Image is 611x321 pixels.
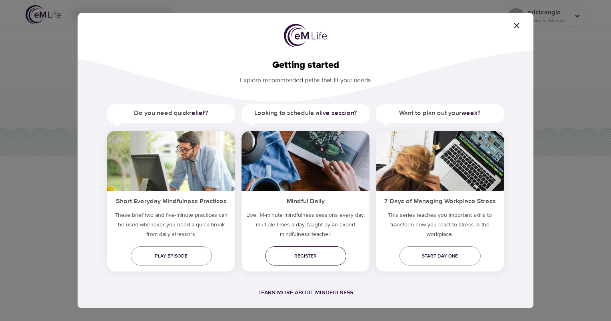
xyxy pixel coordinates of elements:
[242,131,369,191] img: ims
[399,246,481,266] a: Start day one
[242,210,369,242] p: Live, 14-minute mindfulness sessions every day, multiple times a day, taught by an expert mindful...
[376,131,504,191] img: ims
[90,71,521,85] p: Explore recommended paths that fit your needs
[107,104,235,122] h5: Do you need quick ?
[265,246,346,266] a: Register
[272,252,340,260] span: Register
[137,252,206,260] span: Play episode
[107,210,235,242] h5: These brief two and five-minute practices can be used whenever you need a quick break from daily ...
[242,104,369,122] h5: Looking to schedule a ?
[107,191,235,210] h5: Short Everyday Mindfulness Practices
[189,109,205,117] a: relief
[376,104,504,122] h5: Want to plan out your ?
[258,289,353,296] a: Learn more about mindfulness
[90,59,521,71] h2: Getting started
[376,210,504,242] p: This series teaches you important skills to transform how you react to stress in the workplace.
[461,109,477,117] a: week
[242,191,369,210] h5: Mindful Daily
[131,246,212,266] a: Play episode
[376,191,504,210] h5: 7 Days of Managing Workplace Stress
[284,24,327,47] img: logo
[319,109,354,117] a: live session
[107,131,235,191] img: ims
[406,252,474,260] span: Start day one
